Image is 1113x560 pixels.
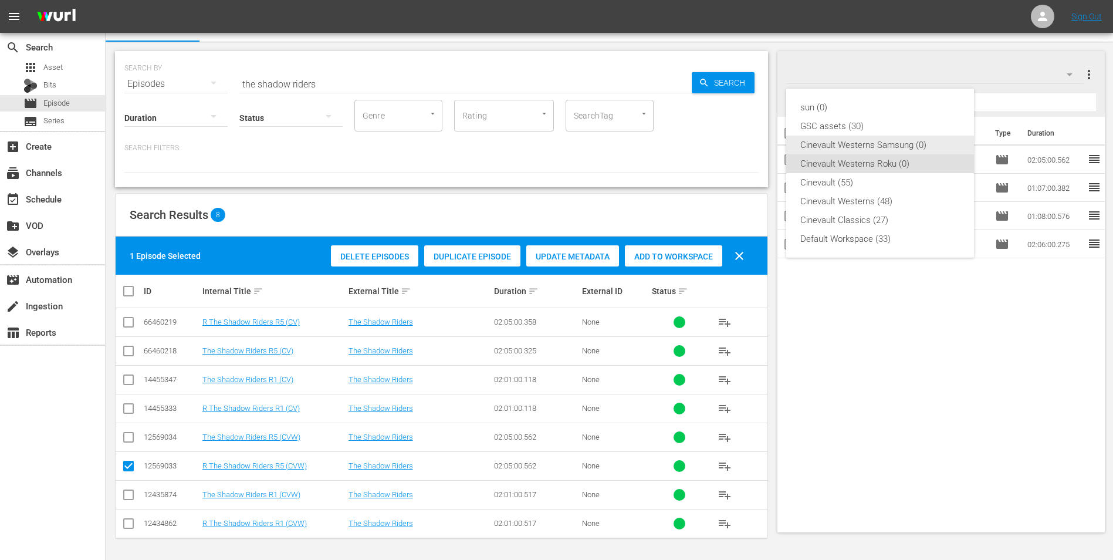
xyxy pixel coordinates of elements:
[800,98,960,117] div: sun (0)
[800,154,960,173] div: Cinevault Westerns Roku (0)
[800,230,960,248] div: Default Workspace (33)
[800,211,960,230] div: Cinevault Classics (27)
[800,173,960,192] div: Cinevault (55)
[800,192,960,211] div: Cinevault Westerns (48)
[800,136,960,154] div: Cinevault Westerns Samsung (0)
[800,117,960,136] div: GSC assets (30)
